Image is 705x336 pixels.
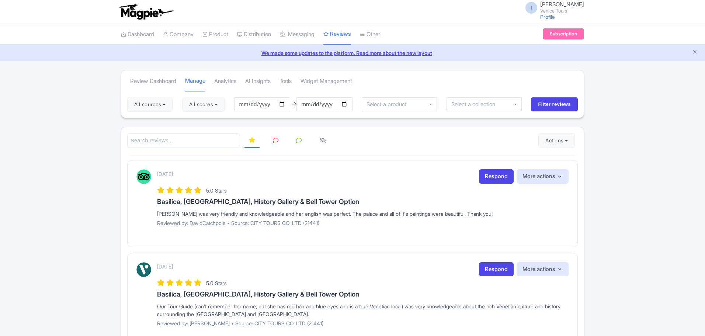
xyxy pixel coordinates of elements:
[517,169,569,184] button: More actions
[540,8,584,13] small: Venice Tours
[451,101,500,108] input: Select a collection
[360,24,380,45] a: Other
[127,133,240,148] input: Search reviews...
[117,4,174,20] img: logo-ab69f6fb50320c5b225c76a69d11143b.png
[280,24,315,45] a: Messaging
[214,71,236,91] a: Analytics
[4,49,701,57] a: We made some updates to the platform. Read more about the new layout
[538,133,575,148] button: Actions
[479,169,514,184] a: Respond
[130,71,176,91] a: Review Dashboard
[185,71,205,92] a: Manage
[540,14,555,20] a: Profile
[245,71,271,91] a: AI Insights
[323,24,351,45] a: Reviews
[121,24,154,45] a: Dashboard
[127,97,173,112] button: All sources
[157,291,569,298] h3: Basilica, [GEOGRAPHIC_DATA], History Gallery & Bell Tower Option
[479,262,514,277] a: Respond
[157,210,569,218] div: [PERSON_NAME] was very friendly and knowledgeable and her english was perfect. The palace and all...
[540,1,584,8] span: [PERSON_NAME]
[525,2,537,14] span: I
[206,187,227,194] span: 5.0 Stars
[157,219,569,227] p: Reviewed by: DavidCatchpole • Source: CITY TOURS CO. LTD (21441)
[367,101,411,108] input: Select a product
[136,169,151,184] img: Tripadvisor Logo
[517,262,569,277] button: More actions
[531,97,578,111] input: Filter reviews
[279,71,292,91] a: Tools
[157,319,569,327] p: Reviewed by: [PERSON_NAME] • Source: CITY TOURS CO. LTD (21441)
[157,263,173,270] p: [DATE]
[301,71,352,91] a: Widget Management
[163,24,194,45] a: Company
[157,198,569,205] h3: Basilica, [GEOGRAPHIC_DATA], History Gallery & Bell Tower Option
[202,24,228,45] a: Product
[692,48,698,57] button: Close announcement
[543,28,584,39] a: Subscription
[206,280,227,286] span: 5.0 Stars
[237,24,271,45] a: Distribution
[136,262,151,277] img: Viator Logo
[157,302,569,318] div: Our Tour Guide (can’t remember her name, but she has red hair and blue eyes and is a true Venetia...
[182,97,225,112] button: All scores
[157,170,173,178] p: [DATE]
[521,1,584,13] a: I [PERSON_NAME] Venice Tours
